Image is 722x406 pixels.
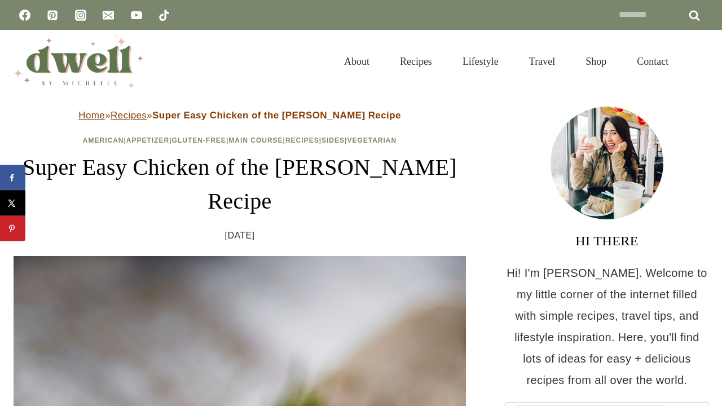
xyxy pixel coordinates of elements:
[322,136,345,144] a: Sides
[622,42,684,81] a: Contact
[41,4,64,27] a: Pinterest
[14,151,466,218] h1: Super Easy Chicken of the [PERSON_NAME] Recipe
[689,52,708,71] button: View Search Form
[152,110,401,121] strong: Super Easy Chicken of the [PERSON_NAME] Recipe
[385,42,447,81] a: Recipes
[111,110,147,121] a: Recipes
[14,4,36,27] a: Facebook
[78,110,105,121] a: Home
[329,42,385,81] a: About
[126,136,169,144] a: Appetizer
[125,4,148,27] a: YouTube
[505,262,708,391] p: Hi! I'm [PERSON_NAME]. Welcome to my little corner of the internet filled with simple recipes, tr...
[78,110,401,121] span: » »
[505,231,708,251] h3: HI THERE
[225,227,255,244] time: [DATE]
[329,42,684,81] nav: Primary Navigation
[228,136,283,144] a: Main Course
[14,36,143,87] img: DWELL by michelle
[153,4,175,27] a: TikTok
[347,136,397,144] a: Vegetarian
[172,136,226,144] a: Gluten-Free
[97,4,120,27] a: Email
[447,42,514,81] a: Lifestyle
[83,136,124,144] a: American
[83,136,397,144] span: | | | | | |
[69,4,92,27] a: Instagram
[514,42,570,81] a: Travel
[285,136,319,144] a: Recipes
[570,42,622,81] a: Shop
